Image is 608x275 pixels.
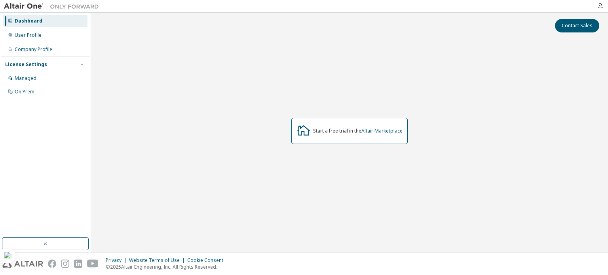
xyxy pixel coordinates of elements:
[129,257,187,264] div: Website Terms of Use
[106,257,129,264] div: Privacy
[87,260,99,268] img: youtube.svg
[15,46,52,53] div: Company Profile
[106,264,228,270] p: © 2025 Altair Engineering, Inc. All Rights Reserved.
[48,260,56,268] img: facebook.svg
[15,18,42,24] div: Dashboard
[555,19,599,32] button: Contact Sales
[2,260,43,268] img: altair_logo.svg
[15,89,34,95] div: On Prem
[61,260,69,268] img: instagram.svg
[15,32,42,38] div: User Profile
[74,260,82,268] img: linkedin.svg
[15,75,36,82] div: Managed
[361,127,403,134] a: Altair Marketplace
[313,128,403,134] div: Start a free trial in the
[187,257,228,264] div: Cookie Consent
[5,61,47,68] div: License Settings
[4,2,103,10] img: Altair One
